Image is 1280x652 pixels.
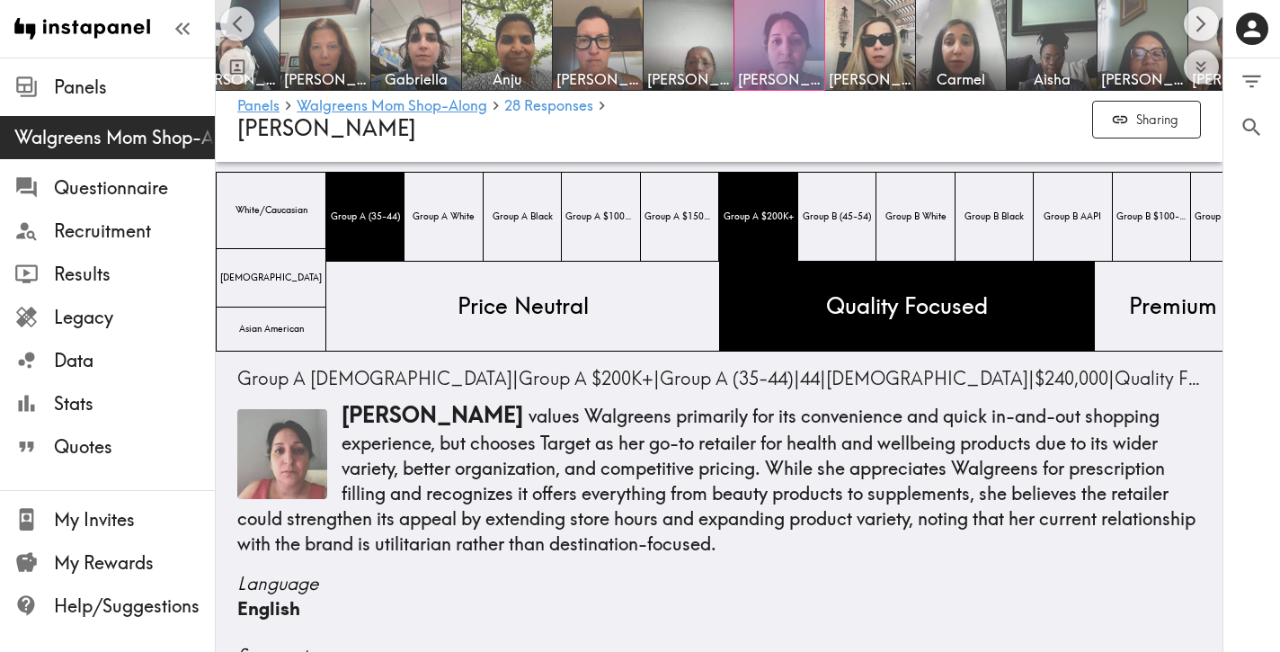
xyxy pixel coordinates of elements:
[1040,207,1105,227] span: Group B AAPI
[720,207,797,227] span: Group A $200K+
[882,207,950,227] span: Group B White
[54,594,215,619] span: Help/Suggestions
[826,367,1035,389] span: |
[54,348,215,373] span: Data
[219,49,255,85] button: Toggle between responses and questions
[562,207,639,227] span: Group A $100-149K
[1184,6,1219,41] button: Scroll right
[800,367,820,389] span: 44
[1113,207,1190,227] span: Group B $100-149K
[409,207,478,227] span: Group A White
[375,69,458,89] span: Gabriella
[237,409,327,499] img: Thumbnail
[1223,58,1280,104] button: Filter Responses
[454,287,592,325] span: Price Neutral
[54,175,215,201] span: Questionnaire
[327,207,404,227] span: Group A (35-44)
[1092,101,1201,139] button: Sharing
[822,287,991,325] span: Quality Focused
[54,507,215,532] span: My Invites
[54,219,215,244] span: Recruitment
[738,69,821,89] span: [PERSON_NAME]
[799,207,875,227] span: Group B (45-54)
[1035,367,1115,389] span: |
[237,367,512,389] span: Group A [DEMOGRAPHIC_DATA]
[660,367,794,389] span: Group A (35-44)
[504,98,593,112] span: 28 Responses
[284,69,367,89] span: [PERSON_NAME]
[237,98,280,115] a: Panels
[519,367,653,389] span: Group A $200K+
[237,400,1201,557] p: values Walgreens primarily for its convenience and quick in-and-out shopping experience, but choo...
[660,367,800,389] span: |
[237,114,416,141] span: [PERSON_NAME]
[489,207,556,227] span: Group A Black
[1191,207,1268,227] span: Group B $150-199K
[1240,115,1264,139] span: Search
[237,597,300,620] span: English
[556,69,639,89] span: [PERSON_NAME]
[54,262,215,287] span: Results
[14,125,215,150] span: Walgreens Mom Shop-Along
[1035,367,1108,389] span: $240,000
[647,69,730,89] span: [PERSON_NAME]
[961,207,1027,227] span: Group B Black
[342,401,523,428] span: [PERSON_NAME]
[54,305,215,330] span: Legacy
[466,69,548,89] span: Anju
[641,207,718,227] span: Group A $150-199K
[519,367,660,389] span: |
[829,69,911,89] span: [PERSON_NAME]
[232,201,311,220] span: White/Caucasian
[800,367,826,389] span: |
[237,571,1201,596] span: Language
[217,268,325,288] span: [DEMOGRAPHIC_DATA]
[504,98,593,115] a: 28 Responses
[1240,69,1264,94] span: Filter Responses
[1101,69,1184,89] span: [PERSON_NAME]
[54,75,215,100] span: Panels
[1184,49,1219,85] button: Expand to show all items
[1115,367,1245,389] span: Quality Focused
[297,98,487,115] a: Walgreens Mom Shop-Along
[220,6,255,41] button: Scroll left
[54,391,215,416] span: Stats
[54,550,215,576] span: My Rewards
[54,434,215,460] span: Quotes
[826,367,1028,389] span: [DEMOGRAPHIC_DATA]
[920,69,1002,89] span: Carmel
[1010,69,1093,89] span: Aisha
[237,367,519,389] span: |
[1115,367,1251,389] span: |
[1223,104,1280,150] button: Search
[236,319,307,339] span: Asian American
